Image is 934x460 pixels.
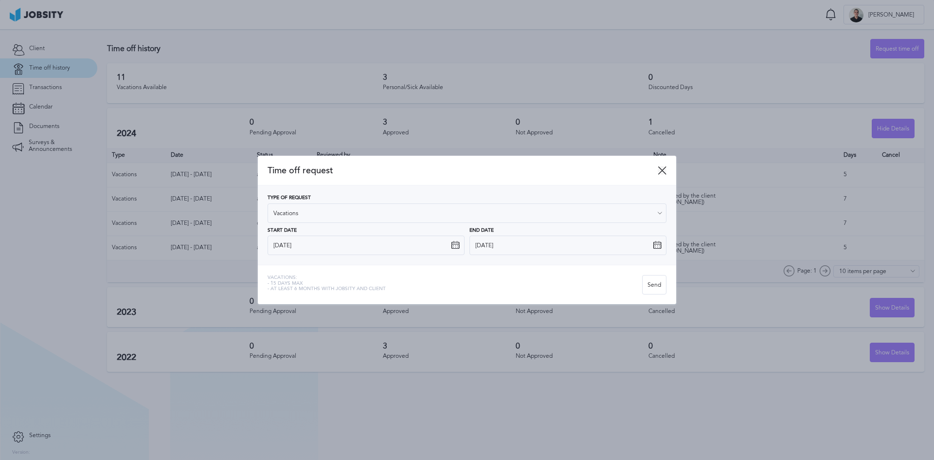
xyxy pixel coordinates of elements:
[268,166,658,176] span: Time off request
[268,275,386,281] span: Vacations:
[268,286,386,292] span: - At least 6 months with jobsity and client
[643,276,666,295] div: Send
[268,195,311,201] span: Type of Request
[268,281,386,287] span: - 15 days max
[268,228,297,234] span: Start Date
[469,228,494,234] span: End Date
[642,275,666,294] button: Send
